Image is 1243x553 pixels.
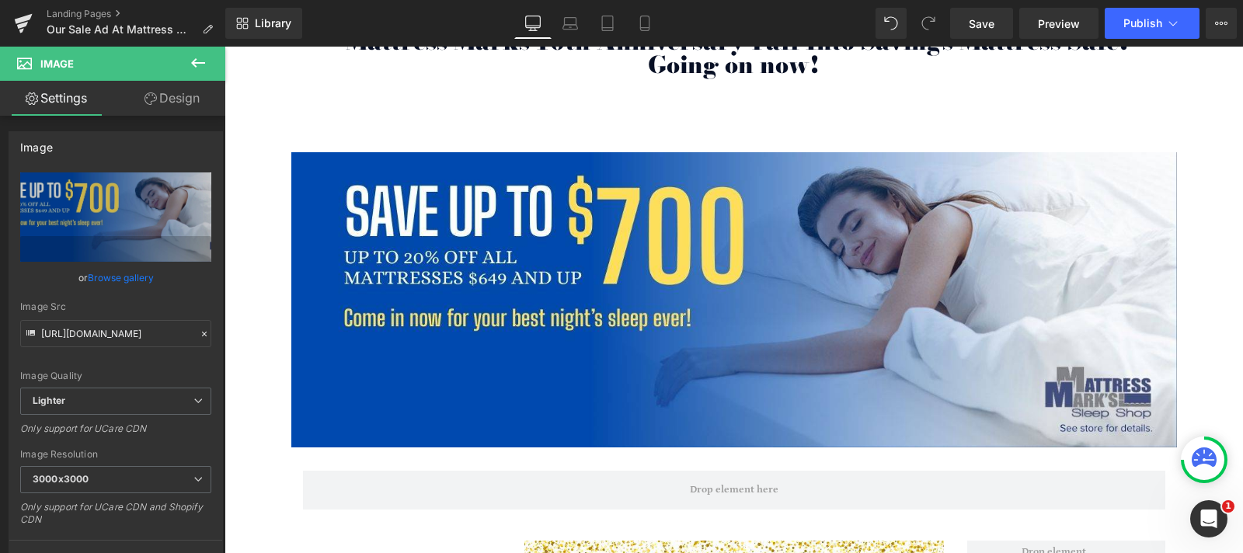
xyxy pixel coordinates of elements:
[20,320,211,347] input: Link
[225,47,1243,553] iframe: To enrich screen reader interactions, please activate Accessibility in Grammarly extension settings
[552,8,589,39] a: Laptop
[20,301,211,312] div: Image Src
[589,8,626,39] a: Tablet
[1019,8,1099,39] a: Preview
[20,423,211,445] div: Only support for UCare CDN
[20,370,211,381] div: Image Quality
[20,132,53,154] div: Image
[876,8,907,39] button: Undo
[47,8,225,20] a: Landing Pages
[88,264,154,291] a: Browse gallery
[1123,17,1162,30] span: Publish
[1038,16,1080,32] span: Preview
[514,8,552,39] a: Desktop
[33,395,65,406] b: Lighter
[969,16,994,32] span: Save
[1190,500,1227,537] iframe: Intercom live chat
[20,501,211,536] div: Only support for UCare CDN and Shopify CDN
[1206,8,1237,39] button: More
[225,8,302,39] a: New Library
[40,57,74,70] span: Image
[33,473,89,485] b: 3000x3000
[116,81,228,116] a: Design
[1105,8,1199,39] button: Publish
[1222,500,1234,513] span: 1
[255,16,291,30] span: Library
[20,449,211,460] div: Image Resolution
[20,270,211,286] div: or
[47,23,196,36] span: Our Sale Ad At Mattress Marks
[913,8,944,39] button: Redo
[626,8,663,39] a: Mobile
